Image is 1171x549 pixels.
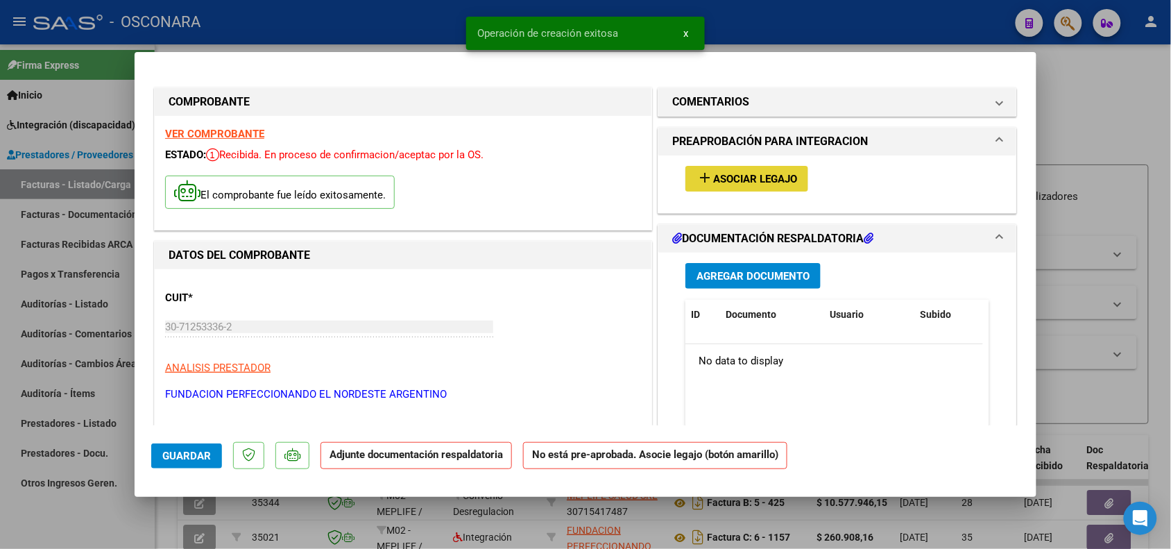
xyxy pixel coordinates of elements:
span: ANALISIS PRESTADOR [165,362,271,374]
span: Subido [920,309,951,320]
span: Asociar Legajo [713,173,797,185]
div: No data to display [685,344,983,379]
p: CUIT [165,290,308,306]
span: Recibida. En proceso de confirmacion/aceptac por la OS. [206,149,484,161]
mat-icon: add [696,169,713,186]
h1: COMENTARIOS [672,94,749,110]
datatable-header-cell: Usuario [824,300,914,330]
p: Area destinado * [165,423,308,439]
button: Guardar [151,444,222,468]
mat-expansion-panel-header: COMENTARIOS [658,88,1016,116]
datatable-header-cell: ID [685,300,720,330]
mat-expansion-panel-header: PREAPROBACIÓN PARA INTEGRACION [658,128,1016,155]
span: Usuario [830,309,864,320]
datatable-header-cell: Subido [914,300,984,330]
button: Asociar Legajo [685,166,808,192]
span: x [683,27,688,40]
strong: DATOS DEL COMPROBANTE [169,248,310,262]
p: FUNDACION PERFECCIONANDO EL NORDESTE ARGENTINO [165,387,641,403]
span: Guardar [162,450,211,462]
span: ID [691,309,700,320]
span: Operación de creación exitosa [477,26,618,40]
button: Agregar Documento [685,263,821,289]
strong: COMPROBANTE [169,95,250,108]
div: Open Intercom Messenger [1124,502,1157,535]
a: VER COMPROBANTE [165,128,264,140]
p: El comprobante fue leído exitosamente. [165,176,395,210]
mat-expansion-panel-header: DOCUMENTACIÓN RESPALDATORIA [658,225,1016,253]
span: Documento [726,309,776,320]
strong: Adjunte documentación respaldatoria [330,448,503,461]
div: PREAPROBACIÓN PARA INTEGRACION [658,155,1016,213]
span: Agregar Documento [696,270,810,282]
strong: No está pre-aprobada. Asocie legajo (botón amarillo) [523,442,787,469]
button: x [672,21,699,46]
span: ESTADO: [165,149,206,161]
h1: DOCUMENTACIÓN RESPALDATORIA [672,230,873,247]
datatable-header-cell: Documento [720,300,824,330]
div: DOCUMENTACIÓN RESPALDATORIA [658,253,1016,541]
h1: PREAPROBACIÓN PARA INTEGRACION [672,133,868,150]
